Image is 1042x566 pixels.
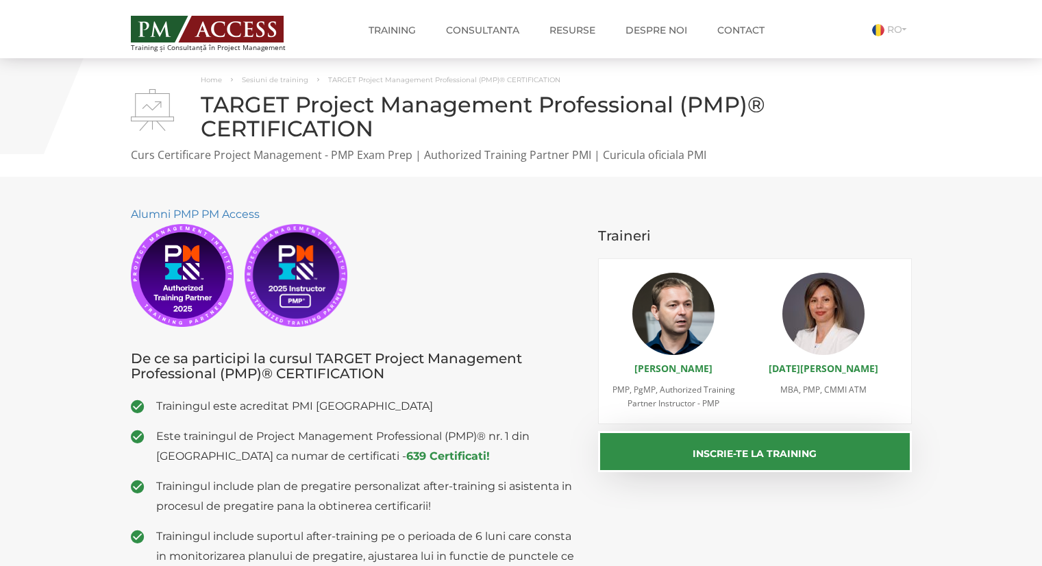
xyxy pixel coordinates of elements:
button: Inscrie-te la training [598,431,912,472]
a: Home [201,75,222,84]
img: PM ACCESS - Echipa traineri si consultanti certificati PMP: Narciss Popescu, Mihai Olaru, Monica ... [131,16,284,42]
a: Sesiuni de training [242,75,308,84]
a: Contact [707,16,775,44]
h3: De ce sa participi la cursul TARGET Project Management Professional (PMP)® CERTIFICATION [131,351,578,381]
span: MBA, PMP, CMMI ATM [780,384,867,395]
span: TARGET Project Management Professional (PMP)® CERTIFICATION [328,75,560,84]
span: Trainingul este acreditat PMI [GEOGRAPHIC_DATA] [156,396,578,416]
a: RO [872,23,912,36]
a: Resurse [539,16,606,44]
a: [PERSON_NAME] [634,362,712,375]
a: Consultanta [436,16,530,44]
span: Este trainingul de Project Management Professional (PMP)® nr. 1 din [GEOGRAPHIC_DATA] ca numar de... [156,426,578,466]
img: Romana [872,24,884,36]
a: [DATE][PERSON_NAME] [769,362,878,375]
a: Despre noi [615,16,697,44]
p: Curs Certificare Project Management - PMP Exam Prep | Authorized Training Partner PMI | Curicula ... [131,147,912,163]
h1: TARGET Project Management Professional (PMP)® CERTIFICATION [131,93,912,140]
h3: Traineri [598,228,912,243]
a: Training și Consultanță în Project Management [131,12,311,51]
span: Training și Consultanță în Project Management [131,44,311,51]
span: PMP, PgMP, Authorized Training Partner Instructor - PMP [612,384,735,409]
a: Training [358,16,426,44]
span: Trainingul include plan de pregatire personalizat after-training si asistenta in procesul de preg... [156,476,578,516]
a: Alumni PMP PM Access [131,208,260,221]
a: 639 Certificati! [406,450,490,463]
img: TARGET Project Management Professional (PMP)® CERTIFICATION [131,89,174,131]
